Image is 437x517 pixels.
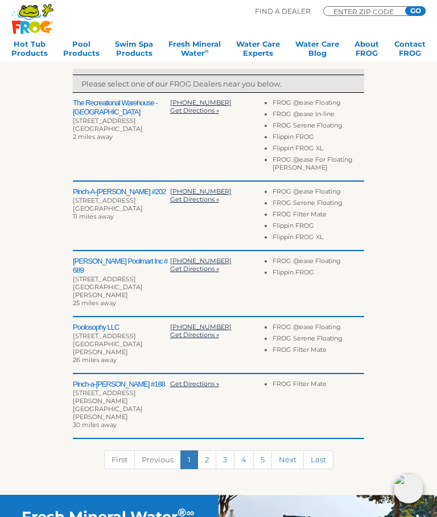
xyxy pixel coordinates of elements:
[73,405,170,421] div: [GEOGRAPHIC_DATA][PERSON_NAME]
[73,125,170,133] div: [GEOGRAPHIC_DATA]
[170,106,219,114] a: Get Directions »
[180,450,198,469] a: 1
[253,450,272,469] a: 5
[170,380,219,388] a: Get Directions »
[273,323,364,334] li: FROG @ease Floating
[273,221,364,233] li: Flippin FROG
[170,195,219,203] a: Get Directions »
[170,99,232,106] a: [PHONE_NUMBER]
[273,99,364,110] li: FROG @ease Floating
[295,39,339,62] a: Water CareBlog
[170,331,219,339] a: Get Directions »
[81,78,356,89] p: Please select one of our FROG Dealers near you below.
[394,474,423,503] img: openIcon
[303,450,333,469] a: Last
[134,450,181,469] a: Previous
[73,196,170,204] div: [STREET_ADDRESS]
[332,9,401,14] input: Zip Code Form
[73,380,170,389] h2: Pinch-a-[PERSON_NAME] #188
[405,6,426,15] input: GO
[73,332,170,340] div: [STREET_ADDRESS]
[234,450,254,469] a: 4
[273,268,364,280] li: Flippin FROG
[73,356,117,364] span: 26 miles away
[73,257,170,275] h2: [PERSON_NAME] Poolmart Inc # 689
[197,450,216,469] a: 2
[255,6,311,17] p: Find A Dealer
[273,199,364,210] li: FROG Serene Floating
[73,187,170,196] h2: Pinch-A-[PERSON_NAME] #202
[73,117,170,125] div: [STREET_ADDRESS]
[73,340,170,356] div: [GEOGRAPHIC_DATA][PERSON_NAME]
[73,204,170,212] div: [GEOGRAPHIC_DATA]
[273,155,364,175] li: FROG @ease For Floating [PERSON_NAME]
[216,450,234,469] a: 3
[115,39,153,62] a: Swim SpaProducts
[73,275,170,283] div: [STREET_ADDRESS]
[273,210,364,221] li: FROG Filter Mate
[236,39,280,62] a: Water CareExperts
[205,48,209,54] sup: ∞
[273,346,364,357] li: FROG Filter Mate
[73,99,170,117] h2: The Recreational Warehouse - [GEOGRAPHIC_DATA]
[73,212,114,220] span: 11 miles away
[73,283,170,299] div: [GEOGRAPHIC_DATA][PERSON_NAME]
[273,380,364,391] li: FROG Filter Mate
[354,39,379,62] a: AboutFROG
[273,334,364,346] li: FROG Serene Floating
[73,299,116,307] span: 25 miles away
[63,39,100,62] a: PoolProducts
[273,257,364,268] li: FROG @ease Floating
[273,233,364,244] li: Flippin FROG XL
[273,121,364,133] li: FROG Serene Floating
[170,323,232,331] a: [PHONE_NUMBER]
[104,450,135,469] a: First
[394,39,426,62] a: ContactFROG
[168,39,221,62] a: Fresh MineralWater∞
[11,39,48,62] a: Hot TubProducts
[271,450,304,469] a: Next
[273,110,364,121] li: FROG @ease In-line
[170,257,232,265] a: [PHONE_NUMBER]
[73,323,170,332] h2: Poolosophy LLC
[273,144,364,155] li: Flippin FROG XL
[73,421,117,429] span: 30 miles away
[170,265,219,273] a: Get Directions »
[273,187,364,199] li: FROG @ease Floating
[273,133,364,144] li: Flippin FROG
[170,187,232,195] a: [PHONE_NUMBER]
[73,389,170,405] div: [STREET_ADDRESS][PERSON_NAME]
[73,133,113,141] span: 2 miles away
